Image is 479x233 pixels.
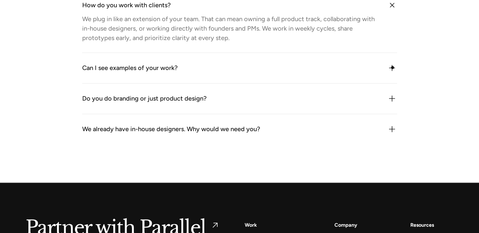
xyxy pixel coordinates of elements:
[334,221,357,229] a: Company
[82,124,260,134] div: We already have in-house designers. Why would we need you?
[82,0,171,10] div: How do you work with clients?
[82,14,380,43] div: We plug in like an extension of your team. That can mean owning a full product track, collaborati...
[410,221,434,229] div: Resources
[82,94,207,104] div: Do you do branding or just product design?
[82,63,178,73] div: Can I see examples of your work?
[245,221,257,229] a: Work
